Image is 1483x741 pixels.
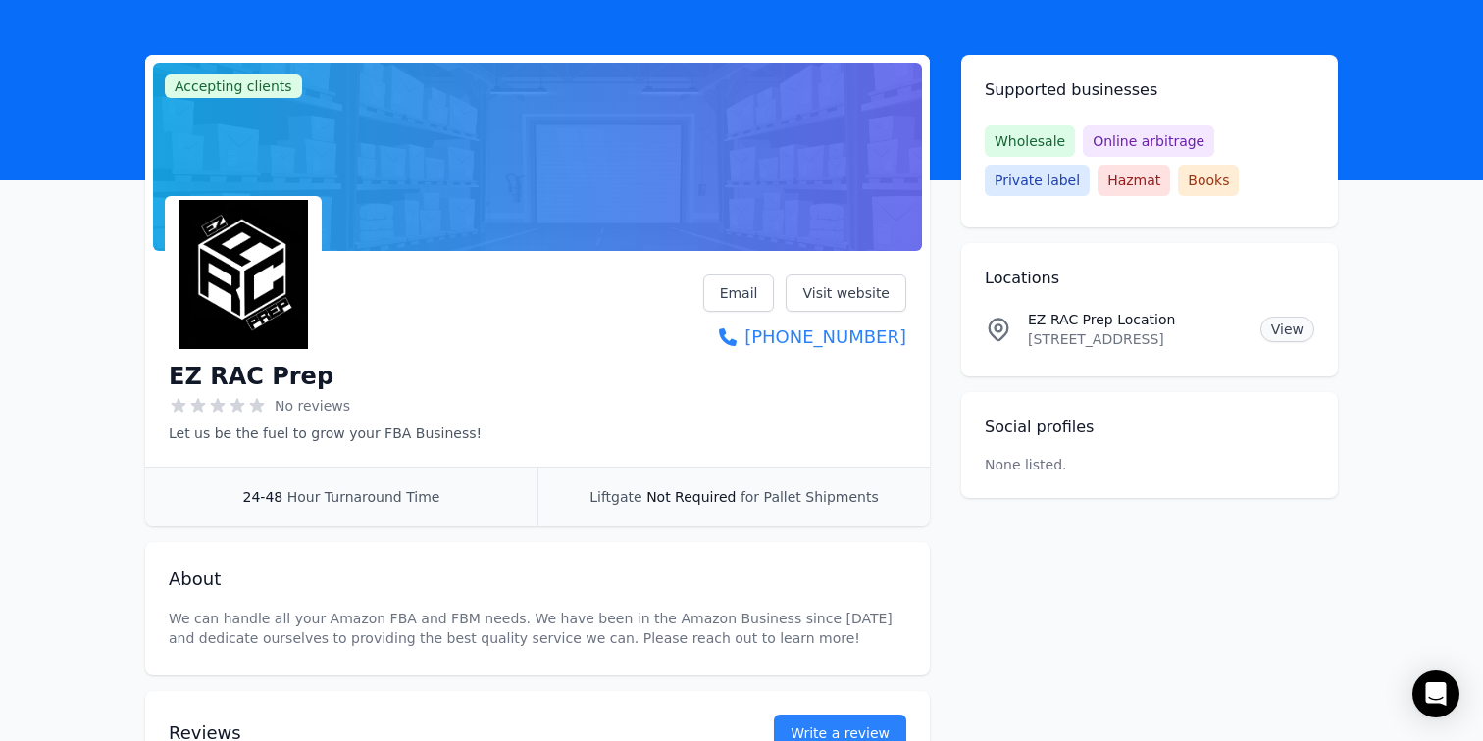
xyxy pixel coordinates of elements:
[1260,317,1314,342] a: View
[287,489,440,505] span: Hour Turnaround Time
[169,200,318,349] img: EZ RAC Prep
[1178,165,1239,196] span: Books
[589,489,641,505] span: Liftgate
[1028,310,1245,329] p: EZ RAC Prep Location
[646,489,736,505] span: Not Required
[703,323,906,351] a: [PHONE_NUMBER]
[985,267,1314,290] h2: Locations
[169,361,333,392] h1: EZ RAC Prep
[169,609,906,648] p: We can handle all your Amazon FBA and FBM needs. We have been in the Amazon Business since [DATE]...
[169,566,906,593] h2: About
[1412,670,1459,717] div: Open Intercom Messenger
[985,125,1075,157] span: Wholesale
[275,396,350,416] span: No reviews
[1083,125,1214,157] span: Online arbitrage
[985,165,1090,196] span: Private label
[703,274,775,312] a: Email
[985,455,1067,474] p: None listed.
[985,416,1314,439] h2: Social profiles
[1098,165,1170,196] span: Hazmat
[165,74,302,98] span: Accepting clients
[741,489,879,505] span: for Pallet Shipments
[243,489,283,505] span: 24-48
[985,78,1314,102] h2: Supported businesses
[1028,329,1245,349] p: [STREET_ADDRESS]
[786,274,906,312] a: Visit website
[169,423,482,443] p: Let us be the fuel to grow your FBA Business!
